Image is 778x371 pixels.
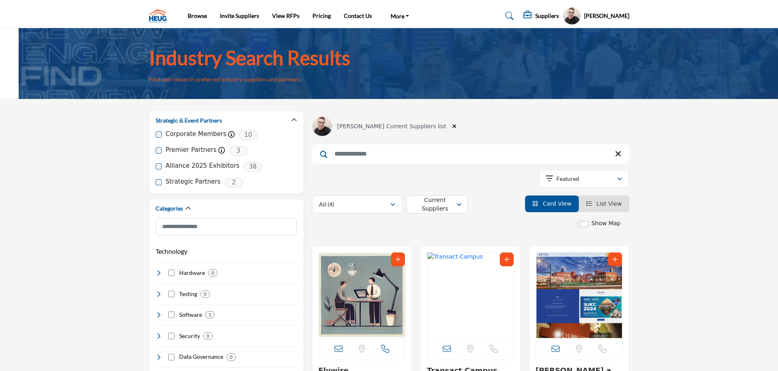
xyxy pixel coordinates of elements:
[413,200,457,209] div: Current Suppliers
[156,204,183,213] h2: Categories
[209,312,211,318] b: 1
[523,11,559,21] div: Suppliers
[396,256,400,263] a: Add To List
[596,200,622,207] span: List View
[179,353,223,361] h4: Data Governance: Robust systems ensuring data accuracy, consistency, and security, upholding the ...
[319,252,405,338] a: Open Listing in new tab
[207,333,209,339] b: 0
[230,354,233,360] b: 0
[220,12,259,19] a: Invite Suppliers
[166,161,240,171] label: Alliance 2025 Exhibitors
[168,270,175,276] input: Select Hardware checkbox
[535,12,559,20] h5: Suppliers
[539,170,629,188] button: Featured
[166,145,217,155] label: Premier Partners
[586,200,622,207] a: View List
[312,195,402,213] button: All (4)
[156,132,162,138] input: Corporate Members checkbox
[156,116,222,125] h2: Strategic & Event Partners
[239,130,257,140] span: 10
[211,270,214,276] b: 0
[179,332,200,340] h4: Security: Cutting-edge solutions ensuring the utmost protection of institutional data, preserving...
[156,163,162,169] input: Alliance 2025 Exhibitors checkbox
[337,123,446,130] h6: [PERSON_NAME] Current Suppliers list
[156,179,162,185] input: Strategic Partners checkbox
[229,146,248,156] span: 3
[272,12,299,19] a: View RFPs
[166,177,221,187] label: Strategic Partners
[156,246,187,256] button: Technology
[179,269,205,277] h4: Hardware: Hardware Solutions
[319,200,334,209] p: All (4)
[427,252,514,338] img: Transact Campus
[204,291,207,297] b: 0
[556,175,579,183] p: Featured
[591,219,621,228] label: Show Map
[579,195,629,212] li: List View
[312,12,331,19] a: Pricing
[156,218,297,235] input: Search Category
[156,147,162,154] input: Premier Partners checkbox
[226,353,236,361] div: 0 Results For Data Governance
[200,290,210,298] div: 0 Results For Testing
[319,252,405,338] img: Flywire
[149,75,300,83] p: Find and research preferred industry suppliers and partners
[188,12,207,19] a: Browse
[407,195,468,213] button: Current Suppliers
[427,252,514,338] a: Open Listing in new tab
[203,332,213,340] div: 0 Results For Security
[497,9,519,22] a: Search
[344,12,372,19] a: Contact Us
[312,144,629,164] input: Search Keyword
[225,178,243,188] span: 2
[208,269,218,277] div: 0 Results For Hardware
[244,162,262,172] span: 38
[563,7,581,25] button: Show hide supplier dropdown
[525,195,579,212] li: Card View
[168,312,175,318] input: Select Software checkbox
[166,130,226,139] label: Corporate Members
[504,256,509,263] a: Add To List
[543,200,571,207] span: Card View
[536,252,622,338] a: Open Listing in new tab
[532,200,571,207] a: View Card
[149,45,350,70] h1: Industry Search Results
[179,290,197,298] h4: Testing: Testing
[168,333,175,339] input: Select Security checkbox
[452,123,457,129] i: Clear search location
[168,291,175,297] input: Select Testing checkbox
[536,252,622,338] img: Williams and Fudge
[385,10,415,22] a: More
[613,256,618,263] a: Add To List
[205,311,215,318] div: 1 Results For Software
[584,12,629,20] h5: [PERSON_NAME]
[179,311,202,319] h4: Software: Software solutions
[168,354,175,360] input: Select Data Governance checkbox
[149,9,171,23] img: Site Logo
